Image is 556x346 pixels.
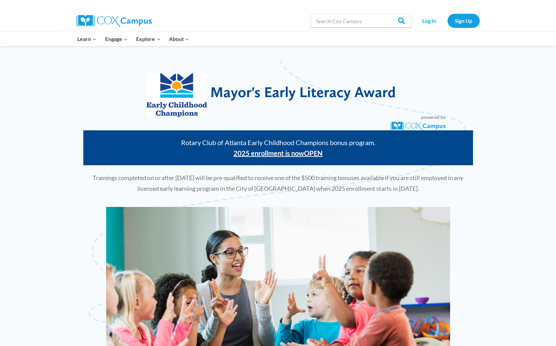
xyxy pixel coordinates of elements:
a: Sign Up [447,14,480,28]
span: Mayor's Early Literacy Award [210,83,396,101]
span: Engage [105,35,128,43]
strong: 2025 enrollment is now [233,149,323,157]
span: Learn [77,35,96,43]
nav: Secondary Navigation [415,14,480,28]
p: Rotary Club of Atlanta Early Childhood Champions bonus program. [90,137,466,159]
span: About [169,35,189,43]
span: OPEN [304,149,323,157]
img: Early Childhood Champions Logo [146,73,207,117]
input: Search Cox Campus [311,14,412,28]
span: Trainings completed on or after [DATE] will be pre-qualified to receive one of the $500 training ... [93,174,463,192]
span: Explore [136,35,160,43]
nav: Primary Navigation [73,32,194,46]
span: powered by [421,114,445,120]
a: Log In [415,14,444,28]
img: Cox Campus [77,15,152,27]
